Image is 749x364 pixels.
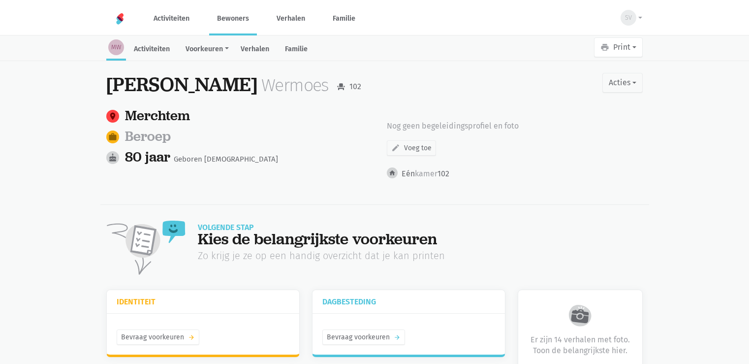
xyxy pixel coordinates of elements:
[106,37,126,61] a: MW
[322,298,376,305] h3: Dagbesteding
[198,224,643,231] div: Volgende stap
[402,167,635,180] div: 102
[337,82,345,91] i: event_seat
[178,39,233,61] a: Voorkeuren
[261,75,329,96] div: Wermoes
[415,169,437,178] span: kamer
[322,330,405,345] a: Bevraag voorkeurenarrow_forward
[198,231,643,247] div: Kies de belangrijkste voorkeuren
[387,120,643,132] p: Nog geen begeleidingsprofiel en foto
[198,249,643,264] div: Zo krijg je ze op een handig overzicht dat je kan printen
[337,80,361,93] div: 102
[387,140,436,156] a: Voeg toe
[269,2,313,35] a: Verhalen
[325,2,363,35] a: Familie
[391,143,400,152] i: edit
[625,13,632,23] span: SV
[600,43,609,52] i: print
[209,2,257,35] a: Bewoners
[594,37,643,57] button: Print
[125,127,171,145] a: Beroep
[125,148,170,166] span: 80 jaar
[125,106,190,125] a: Merchtem
[402,169,415,178] span: Eén
[277,39,315,61] a: Familie
[233,39,277,61] a: Verhalen
[117,298,156,305] h3: Identiteit
[106,73,257,96] div: [PERSON_NAME]
[146,2,197,35] a: Activiteiten
[174,155,278,164] span: Geboren [DEMOGRAPHIC_DATA]
[188,334,195,341] i: arrow_forward
[602,73,643,93] button: Acties
[111,42,121,52] span: MW
[117,292,295,311] a: Identiteit
[394,334,401,341] i: arrow_forward
[322,292,501,311] a: Dagbesteding
[389,169,396,176] i: home
[126,39,178,61] a: Activiteiten
[117,330,199,345] a: Bevraag voorkeurenarrow_forward
[108,153,117,162] i: cake
[614,6,643,29] button: SV
[114,13,126,25] img: Home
